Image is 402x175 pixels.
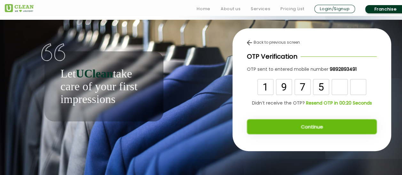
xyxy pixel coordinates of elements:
b: UClean [76,67,113,80]
span: OTP sent to entered mobile number [247,66,328,72]
img: back-arrow.svg [247,40,252,45]
a: Login/Signup [314,5,355,13]
a: Resend OTP in 00:20 Seconds [305,100,372,106]
img: UClean Laundry and Dry Cleaning [5,4,34,12]
a: About us [221,5,240,13]
p: Let take care of your first impressions [60,67,147,106]
a: 9892893491 [328,66,357,73]
span: Didn’t receive the OTP? [252,100,305,106]
b: 9892893491 [330,66,357,72]
p: OTP Verification [247,52,297,61]
img: quote-img [41,43,65,61]
div: Back to previous screen [247,40,377,45]
a: Home [197,5,210,13]
a: Services [251,5,270,13]
a: Pricing List [280,5,304,13]
b: Resend OTP in 00:20 Seconds [306,100,372,106]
